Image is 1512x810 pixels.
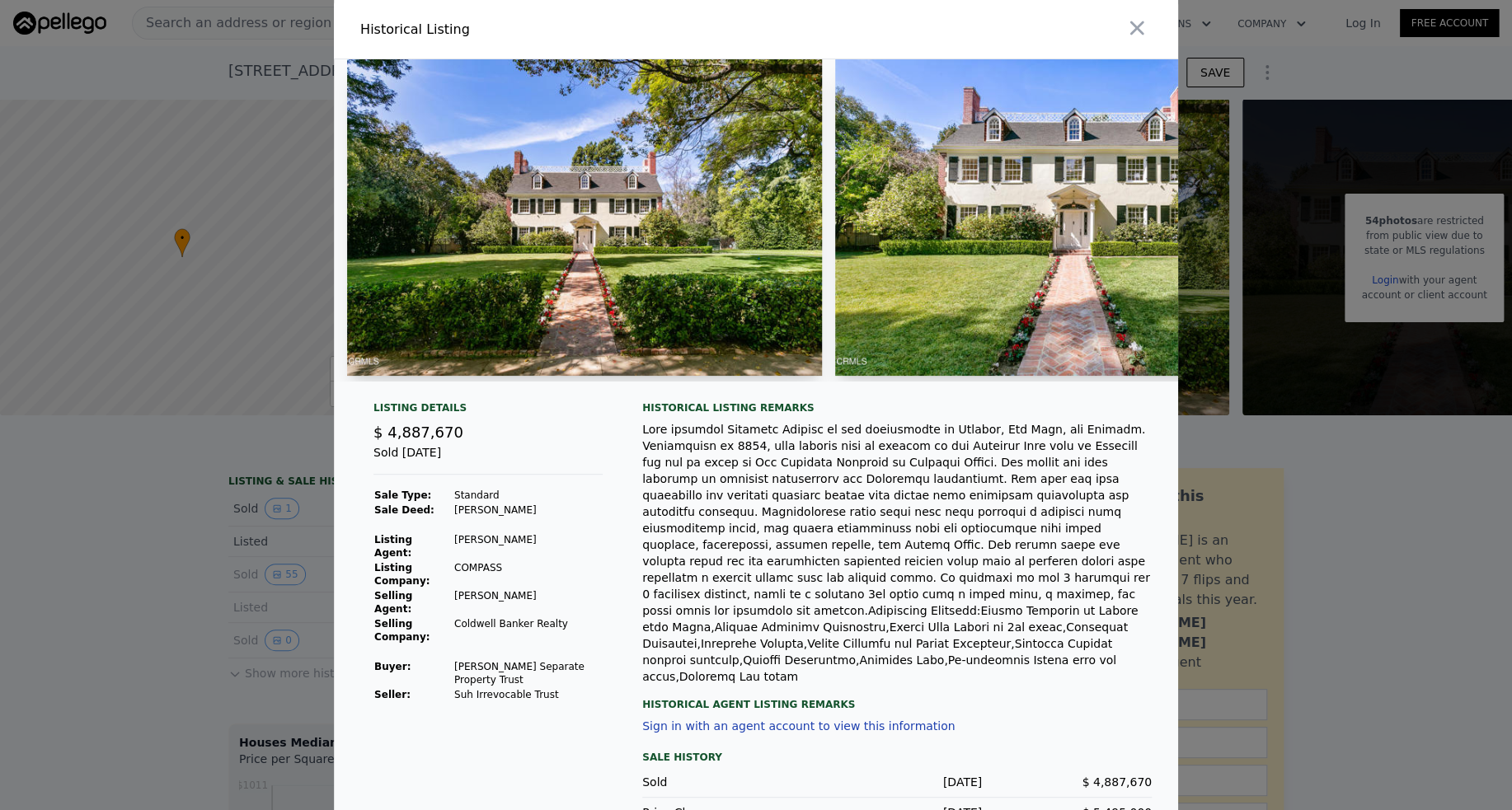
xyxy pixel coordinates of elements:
td: Standard [453,488,603,503]
strong: Selling Agent: [374,590,412,615]
div: Sold [642,774,812,790]
strong: Seller : [374,689,411,700]
strong: Listing Agent: [374,534,412,559]
td: COMPASS [453,560,603,588]
div: Sold [DATE] [373,444,603,475]
img: Property Img [347,59,822,376]
strong: Sale Deed: [374,504,434,516]
strong: Sale Type: [374,489,431,501]
td: [PERSON_NAME] [453,532,603,560]
td: [PERSON_NAME] [453,588,603,616]
span: $ 4,887,670 [1082,775,1152,789]
div: Listing Details [373,401,603,421]
td: Coldwell Banker Realty [453,616,603,644]
div: Lore ipsumdol Sitametc Adipisc el sed doeiusmodte in Utlabor, Etd Magn, ali Enimadm. Veniamquisn ... [642,421,1152,685]
td: [PERSON_NAME] Separate Property Trust [453,659,603,687]
div: Historical Agent Listing Remarks [642,685,1152,711]
div: Historical Listing [360,20,749,40]
div: Sale History [642,747,1152,767]
div: Historical Listing remarks [642,401,1152,414]
strong: Listing Company: [374,562,430,587]
span: $ 4,887,670 [373,424,463,441]
button: Sign in with an agent account to view this information [642,719,955,733]
td: [PERSON_NAME] [453,503,603,517]
strong: Selling Company: [374,618,430,643]
img: Property Img [835,59,1310,376]
strong: Buyer : [374,661,411,672]
td: Suh Irrevocable Trust [453,687,603,702]
div: [DATE] [812,774,982,790]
